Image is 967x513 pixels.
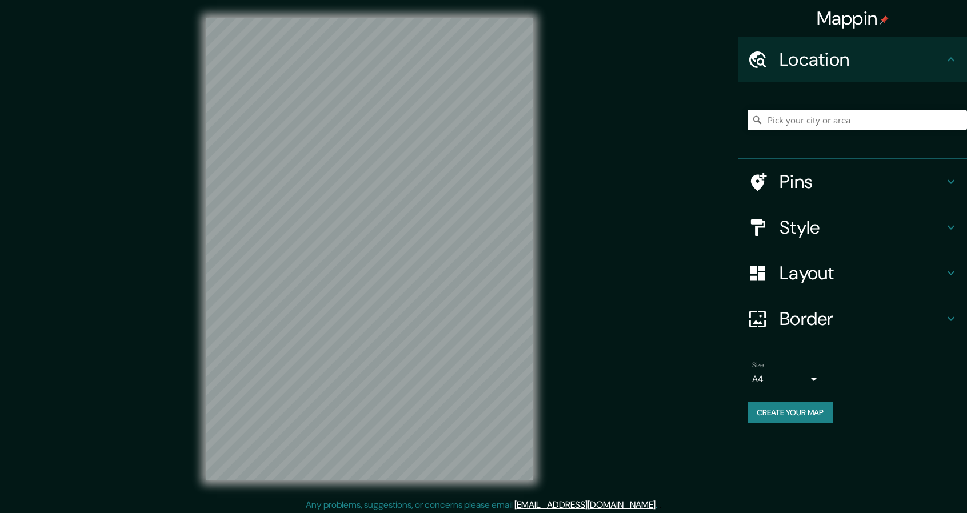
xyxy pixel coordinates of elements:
[748,110,967,130] input: Pick your city or area
[780,48,944,71] h4: Location
[738,37,967,82] div: Location
[738,296,967,342] div: Border
[817,7,889,30] h4: Mappin
[514,499,656,511] a: [EMAIL_ADDRESS][DOMAIN_NAME]
[880,15,889,25] img: pin-icon.png
[748,402,833,423] button: Create your map
[206,18,533,480] canvas: Map
[780,216,944,239] h4: Style
[738,205,967,250] div: Style
[780,307,944,330] h4: Border
[738,250,967,296] div: Layout
[752,360,764,370] label: Size
[752,370,821,388] div: A4
[738,159,967,205] div: Pins
[780,170,944,193] h4: Pins
[780,262,944,284] h4: Layout
[659,498,661,512] div: .
[306,498,657,512] p: Any problems, suggestions, or concerns please email .
[657,498,659,512] div: .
